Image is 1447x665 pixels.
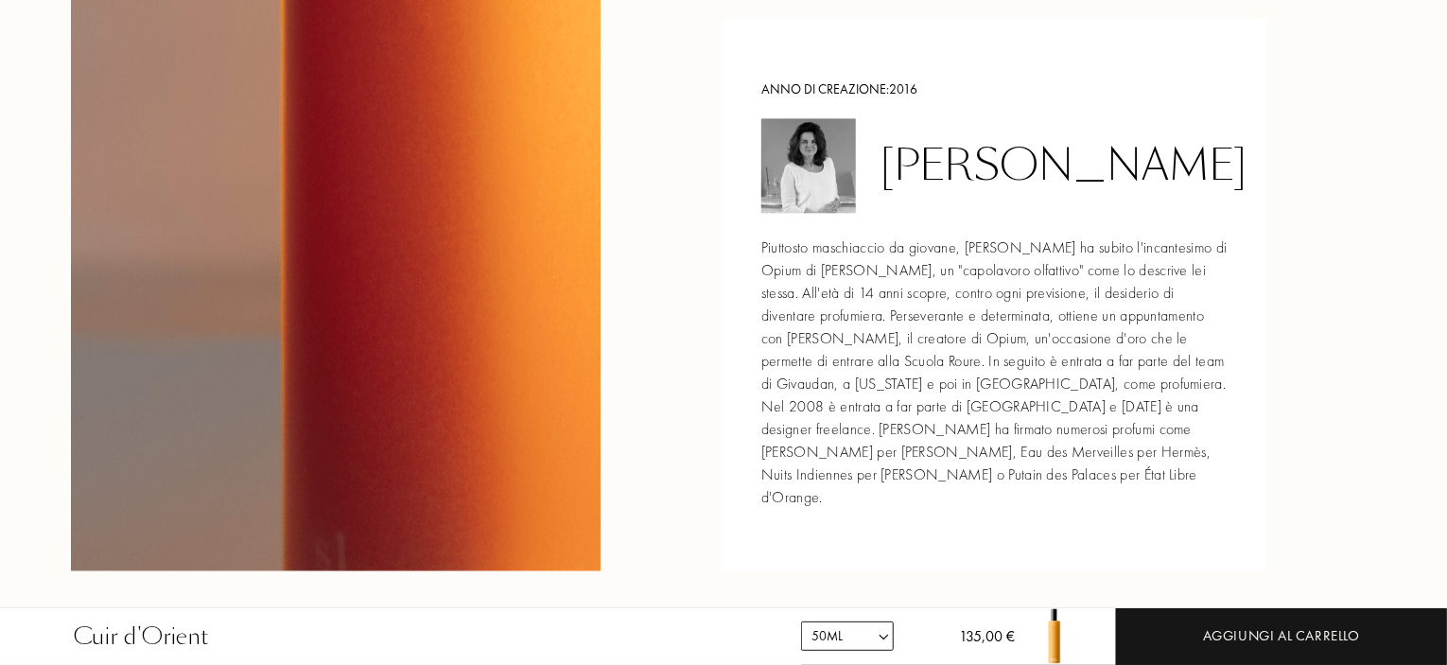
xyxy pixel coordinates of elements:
[1203,625,1360,647] div: Aggiungi al carrello
[880,141,1247,191] div: [PERSON_NAME]
[934,625,1015,665] div: 135,00 €
[1026,608,1083,665] img: Cuir d'Orient
[877,630,891,644] img: arrow.png
[74,620,208,654] div: Cuir d'Orient
[761,118,856,213] img: Nathalie Feisthauer Sommelier du Parfum
[761,79,1229,99] div: Anno di creazione: 2016
[761,236,1229,509] div: Piuttosto maschiaccio da giovane, [PERSON_NAME] ha subito l'incantesimo di Opium di [PERSON_NAME]...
